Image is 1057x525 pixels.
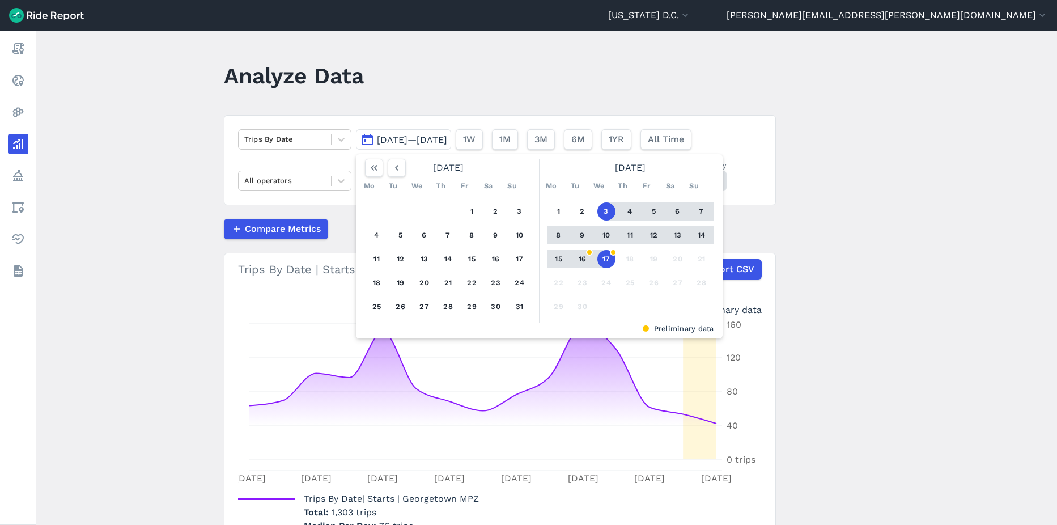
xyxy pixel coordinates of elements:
[304,493,479,504] span: | Starts | Georgetown MPZ
[8,229,28,249] a: Health
[415,274,434,292] button: 20
[415,226,434,244] button: 6
[621,274,639,292] button: 25
[645,250,663,268] button: 19
[8,102,28,122] a: Heatmaps
[392,250,410,268] button: 12
[640,129,691,150] button: All Time
[224,219,328,239] button: Compare Metrics
[550,298,568,316] button: 29
[503,177,521,195] div: Su
[439,298,457,316] button: 28
[479,177,498,195] div: Sa
[238,259,762,280] div: Trips By Date | Starts | Georgetown MPZ
[511,298,529,316] button: 31
[8,70,28,91] a: Realtime
[511,226,529,244] button: 10
[564,129,592,150] button: 6M
[727,420,738,431] tspan: 40
[432,177,450,195] div: Th
[597,250,615,268] button: 17
[487,226,505,244] button: 9
[439,274,457,292] button: 21
[368,226,386,244] button: 4
[364,323,714,334] div: Preliminary data
[300,473,331,484] tspan: [DATE]
[304,490,362,505] span: Trips By Date
[621,250,639,268] button: 18
[597,202,615,221] button: 3
[567,473,598,484] tspan: [DATE]
[332,507,376,518] span: 1,303 trips
[574,298,592,316] button: 30
[235,473,266,484] tspan: [DATE]
[439,226,457,244] button: 7
[511,202,529,221] button: 3
[8,197,28,218] a: Areas
[597,274,615,292] button: 24
[645,202,663,221] button: 5
[360,177,379,195] div: Mo
[487,250,505,268] button: 16
[693,202,711,221] button: 7
[415,298,434,316] button: 27
[534,133,547,146] span: 3M
[689,303,762,315] div: Preliminary data
[367,473,398,484] tspan: [DATE]
[463,274,481,292] button: 22
[550,226,568,244] button: 8
[463,202,481,221] button: 1
[574,250,592,268] button: 16
[571,133,585,146] span: 6M
[542,177,561,195] div: Mo
[456,129,483,150] button: 1W
[392,274,410,292] button: 19
[8,134,28,154] a: Analyze
[434,473,465,484] tspan: [DATE]
[492,129,518,150] button: 1M
[574,274,592,292] button: 23
[727,454,755,465] tspan: 0 trips
[669,202,687,221] button: 6
[360,159,536,177] div: [DATE]
[463,133,476,146] span: 1W
[392,298,410,316] button: 26
[368,298,386,316] button: 25
[601,129,631,150] button: 1YR
[574,226,592,244] button: 9
[487,202,505,221] button: 2
[463,226,481,244] button: 8
[621,226,639,244] button: 11
[669,274,687,292] button: 27
[456,177,474,195] div: Fr
[693,250,711,268] button: 21
[463,250,481,268] button: 15
[527,129,555,150] button: 3M
[669,250,687,268] button: 20
[614,177,632,195] div: Th
[542,159,718,177] div: [DATE]
[392,226,410,244] button: 5
[8,39,28,59] a: Report
[377,134,447,145] span: [DATE]—[DATE]
[703,262,754,276] span: Export CSV
[245,222,321,236] span: Compare Metrics
[701,473,732,484] tspan: [DATE]
[368,250,386,268] button: 11
[648,133,684,146] span: All Time
[621,202,639,221] button: 4
[590,177,608,195] div: We
[669,226,687,244] button: 13
[727,352,741,363] tspan: 120
[608,9,691,22] button: [US_STATE] D.C.
[224,60,364,91] h1: Analyze Data
[487,274,505,292] button: 23
[511,274,529,292] button: 24
[499,133,511,146] span: 1M
[645,226,663,244] button: 12
[661,177,680,195] div: Sa
[597,226,615,244] button: 10
[8,261,28,281] a: Datasets
[8,166,28,186] a: Policy
[634,473,665,484] tspan: [DATE]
